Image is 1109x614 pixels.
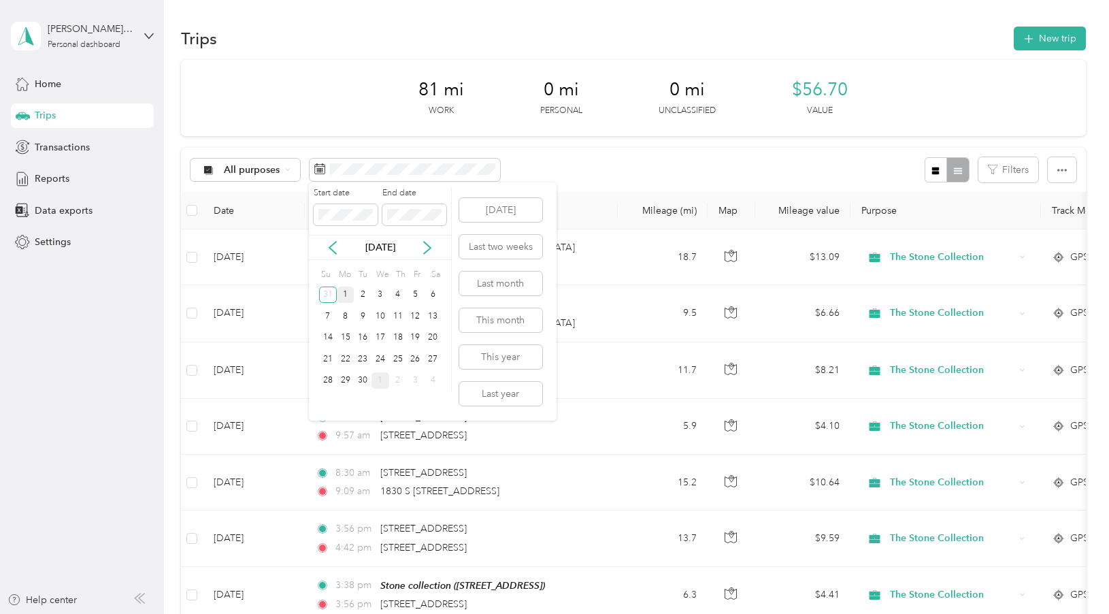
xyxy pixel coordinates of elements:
td: 15.2 [618,455,708,511]
div: 20 [424,329,442,346]
span: Reports [35,172,69,186]
span: 0 mi [544,79,579,101]
span: [STREET_ADDRESS] [380,598,467,610]
div: 10 [371,308,389,325]
button: Last year [459,382,542,406]
div: Fr [411,265,424,284]
button: Filters [978,157,1038,182]
span: Stone collection ([STREET_ADDRESS]) [380,580,545,591]
td: 9.5 [618,285,708,342]
div: 29 [337,372,354,389]
td: [DATE] [203,285,305,342]
span: The Stone Collection [890,531,1014,546]
div: 17 [371,329,389,346]
button: New trip [1014,27,1086,50]
span: [STREET_ADDRESS] [380,430,467,441]
div: 2 [389,372,407,389]
td: 11.7 [618,342,708,399]
h1: Trips [181,31,217,46]
div: Tu [356,265,369,284]
div: 9 [354,308,371,325]
span: $56.70 [792,79,848,101]
th: Mileage (mi) [618,192,708,229]
td: 5.9 [618,399,708,455]
p: Personal [540,105,582,117]
span: Transactions [35,140,90,155]
div: 2 [354,287,371,304]
span: 3:56 pm [335,521,374,536]
div: 22 [337,351,354,368]
div: Mo [337,265,352,284]
div: 3 [407,372,425,389]
div: 23 [354,351,371,368]
span: GPS [1070,250,1089,265]
span: [STREET_ADDRESS] [380,467,467,479]
span: Data exports [35,204,93,218]
div: 8 [337,308,354,325]
span: 3:56 pm [335,597,374,612]
span: 1830 S [STREET_ADDRESS] [380,485,499,497]
div: 7 [319,308,337,325]
th: Purpose [850,192,1041,229]
span: The Stone Collection [890,419,1014,434]
div: 19 [407,329,425,346]
span: [STREET_ADDRESS] [380,542,467,553]
span: The Stone Collection [890,306,1014,321]
div: 14 [319,329,337,346]
td: [DATE] [203,342,305,399]
button: Help center [7,593,77,607]
span: [STREET_ADDRESS] [380,523,467,534]
span: GPS [1070,419,1089,434]
span: The Stone Collection [890,587,1014,602]
div: 28 [319,372,337,389]
th: Mileage value [755,192,850,229]
th: Date [203,192,305,229]
span: GPS [1070,475,1089,490]
td: $4.10 [755,399,850,455]
div: 1 [337,287,354,304]
td: $8.21 [755,342,850,399]
div: Personal dashboard [48,41,120,49]
span: 0 mi [669,79,705,101]
div: 4 [389,287,407,304]
div: Th [394,265,407,284]
button: [DATE] [459,198,542,222]
td: $9.59 [755,511,850,566]
span: Home [35,77,61,91]
span: Settings [35,235,71,249]
div: 26 [407,351,425,368]
div: 30 [354,372,371,389]
td: $6.66 [755,285,850,342]
td: 18.7 [618,229,708,285]
div: 21 [319,351,337,368]
div: Sa [429,265,442,284]
div: 1 [371,372,389,389]
span: GPS [1070,363,1089,378]
div: Su [319,265,332,284]
span: Trips [35,108,56,123]
button: This month [459,308,542,332]
span: GPS [1070,306,1089,321]
div: 15 [337,329,354,346]
div: 6 [424,287,442,304]
td: $13.09 [755,229,850,285]
th: Map [708,192,755,229]
td: [DATE] [203,511,305,566]
div: 24 [371,351,389,368]
p: Unclassified [659,105,716,117]
p: [DATE] [352,240,409,255]
div: 11 [389,308,407,325]
td: [DATE] [203,455,305,511]
div: [PERSON_NAME][EMAIL_ADDRESS][DOMAIN_NAME] [48,22,133,36]
div: 16 [354,329,371,346]
td: 13.7 [618,511,708,566]
span: The Stone Collection [890,250,1014,265]
td: $10.64 [755,455,850,511]
div: 12 [407,308,425,325]
td: [DATE] [203,229,305,285]
span: The Stone Collection [890,363,1014,378]
span: The Stone Collection [890,475,1014,490]
th: Locations [305,192,618,229]
div: 18 [389,329,407,346]
div: 5 [407,287,425,304]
